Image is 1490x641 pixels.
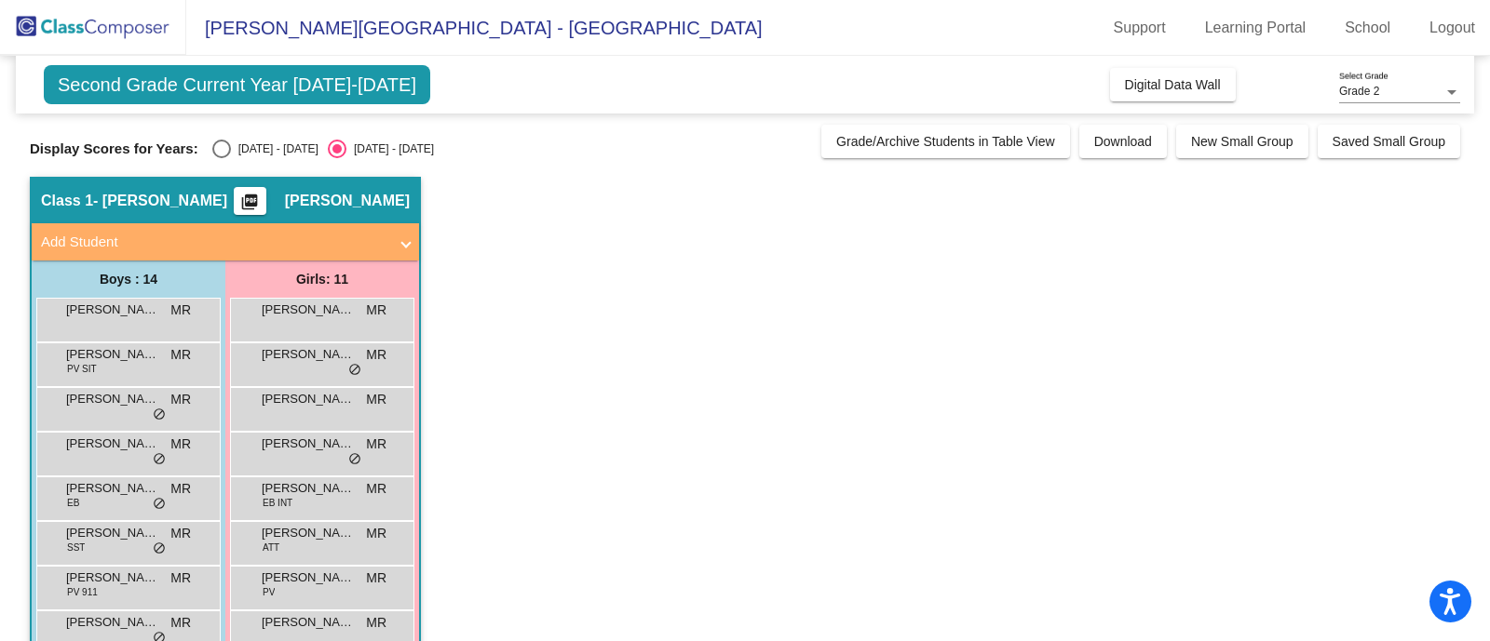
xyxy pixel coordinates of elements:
span: [PERSON_NAME] [66,345,159,364]
mat-panel-title: Add Student [41,232,387,253]
span: do_not_disturb_alt [348,363,361,378]
button: New Small Group [1176,125,1308,158]
mat-expansion-panel-header: Add Student [32,223,419,260]
span: Second Grade Current Year [DATE]-[DATE] [44,65,430,104]
span: Download [1094,134,1152,149]
span: Saved Small Group [1333,134,1445,149]
span: MR [366,568,386,588]
span: MR [170,390,191,409]
span: do_not_disturb_alt [153,407,166,422]
span: MR [366,390,386,409]
mat-icon: picture_as_pdf [238,193,261,219]
span: MR [170,434,191,454]
button: Grade/Archive Students in Table View [821,125,1070,158]
span: [PERSON_NAME] [66,613,159,632]
span: MR [170,300,191,320]
span: EB INT [263,496,292,510]
span: MR [366,345,386,365]
span: MR [366,613,386,633]
span: EB [67,496,79,510]
span: do_not_disturb_alt [153,541,166,556]
span: [PERSON_NAME] [66,479,159,498]
button: Saved Small Group [1318,125,1460,158]
span: [PERSON_NAME] [66,300,159,319]
span: MR [170,613,191,633]
span: [PERSON_NAME] [262,300,355,319]
span: [PERSON_NAME] [66,434,159,453]
span: [PERSON_NAME] [262,613,355,632]
span: [PERSON_NAME] [262,479,355,498]
span: [PERSON_NAME] [262,345,355,364]
span: New Small Group [1191,134,1294,149]
span: - [PERSON_NAME] [93,192,227,210]
span: [PERSON_NAME] [PERSON_NAME] [262,390,355,408]
div: Girls: 11 [225,260,419,298]
button: Print Students Details [234,187,266,215]
button: Download [1079,125,1167,158]
a: Support [1099,13,1181,43]
span: PV SIT [67,362,97,376]
span: do_not_disturb_alt [153,497,166,512]
span: [PERSON_NAME] [262,568,355,587]
span: do_not_disturb_alt [348,452,361,467]
div: [DATE] - [DATE] [231,140,318,157]
span: ATT [263,541,279,554]
span: MR [170,479,191,499]
span: [PERSON_NAME] [262,434,355,453]
span: Grade/Archive Students in Table View [836,134,1055,149]
span: do_not_disturb_alt [153,452,166,467]
mat-radio-group: Select an option [212,140,434,158]
span: Display Scores for Years: [30,140,198,157]
span: PV 911 [67,585,98,599]
span: MR [366,434,386,454]
div: Boys : 14 [32,260,225,298]
span: [PERSON_NAME][GEOGRAPHIC_DATA] - [GEOGRAPHIC_DATA] [186,13,763,43]
span: Digital Data Wall [1125,77,1221,92]
span: [PERSON_NAME] [66,390,159,408]
a: Logout [1415,13,1490,43]
span: Class 1 [41,192,93,210]
span: [PERSON_NAME] [66,524,159,542]
span: MR [366,479,386,499]
span: MR [170,345,191,365]
button: Digital Data Wall [1110,68,1236,101]
span: SST [67,541,85,554]
span: Grade 2 [1339,85,1379,98]
span: MR [170,568,191,588]
span: MR [366,524,386,543]
div: [DATE] - [DATE] [346,140,434,157]
a: Learning Portal [1190,13,1321,43]
span: PV [263,585,275,599]
span: [PERSON_NAME] [262,524,355,542]
span: [PERSON_NAME] [285,192,410,210]
a: School [1330,13,1405,43]
span: [PERSON_NAME] [66,568,159,587]
span: MR [366,300,386,320]
span: MR [170,524,191,543]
